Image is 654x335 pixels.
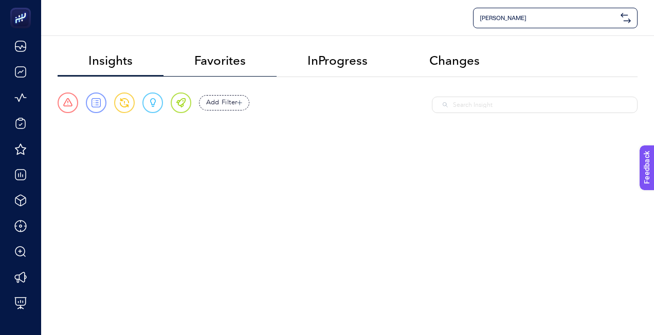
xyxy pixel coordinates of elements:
[453,100,627,109] input: Search Insight
[621,13,631,23] img: svg%3e
[443,102,448,107] img: Search Insight
[6,3,39,11] span: Feedback
[307,53,368,68] span: InProgress
[237,100,242,105] img: add filter
[480,14,616,22] span: [PERSON_NAME]
[194,53,246,68] span: Favorites
[429,53,480,68] span: Changes
[206,98,238,108] span: Add Filter
[88,53,133,68] span: Insights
